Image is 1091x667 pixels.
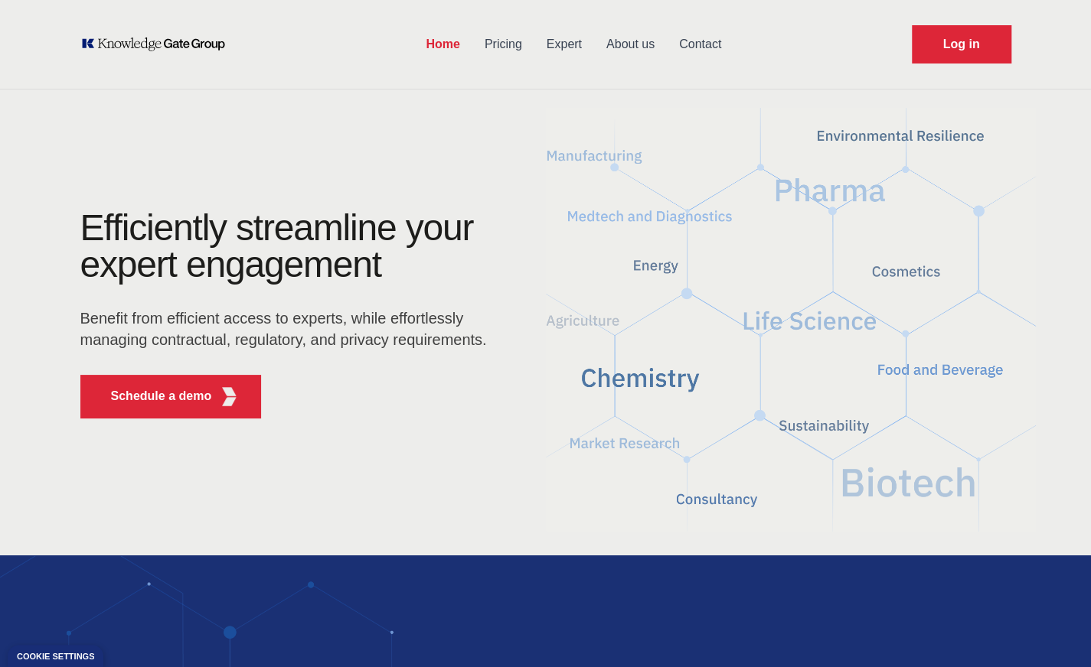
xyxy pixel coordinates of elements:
a: About us [594,24,667,64]
div: Cookie settings [17,652,94,661]
img: KGG Fifth Element RED [546,99,1036,540]
p: Schedule a demo [111,387,212,405]
p: Benefit from efficient access to experts, while effortlessly managing contractual, regulatory, an... [80,307,497,350]
img: KGG Fifth Element RED [219,387,238,406]
a: Request Demo [912,25,1011,63]
iframe: Chat Widget [1014,594,1091,667]
h1: Efficiently streamline your expert engagement [80,207,474,285]
a: KOL Knowledge Platform: Talk to Key External Experts (KEE) [80,37,236,52]
button: Schedule a demoKGG Fifth Element RED [80,375,262,418]
a: Pricing [472,24,534,64]
a: Contact [667,24,733,64]
div: チャットウィジェット [1014,594,1091,667]
a: Home [413,24,472,64]
a: Expert [534,24,594,64]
